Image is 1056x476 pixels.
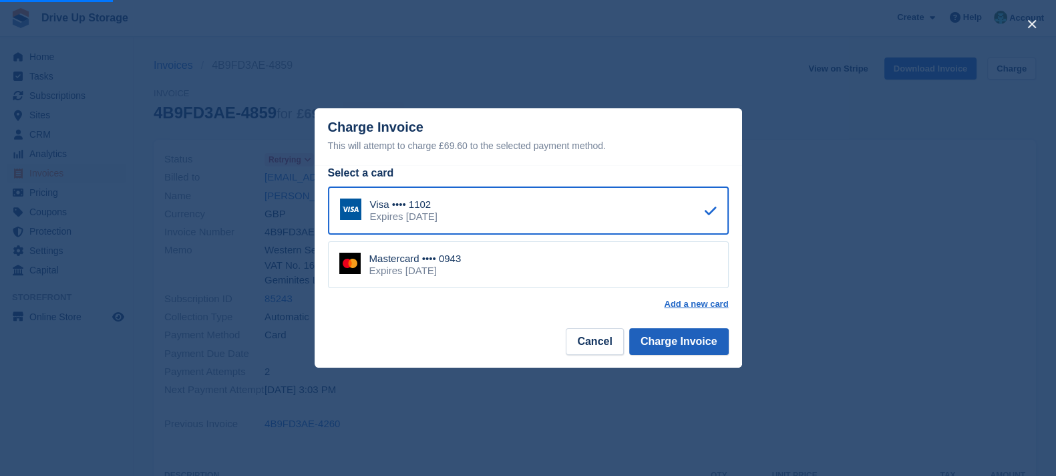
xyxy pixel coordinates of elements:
div: Expires [DATE] [369,265,462,277]
div: This will attempt to charge £69.60 to the selected payment method. [328,138,729,154]
div: Mastercard •••• 0943 [369,253,462,265]
a: Add a new card [664,299,728,310]
button: Cancel [566,328,623,355]
button: close [1021,13,1043,35]
div: Charge Invoice [328,120,729,154]
button: Charge Invoice [629,328,729,355]
div: Expires [DATE] [370,211,437,223]
div: Select a card [328,165,729,181]
img: Mastercard Logo [339,253,361,274]
img: Visa Logo [340,199,361,220]
div: Visa •••• 1102 [370,199,437,211]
